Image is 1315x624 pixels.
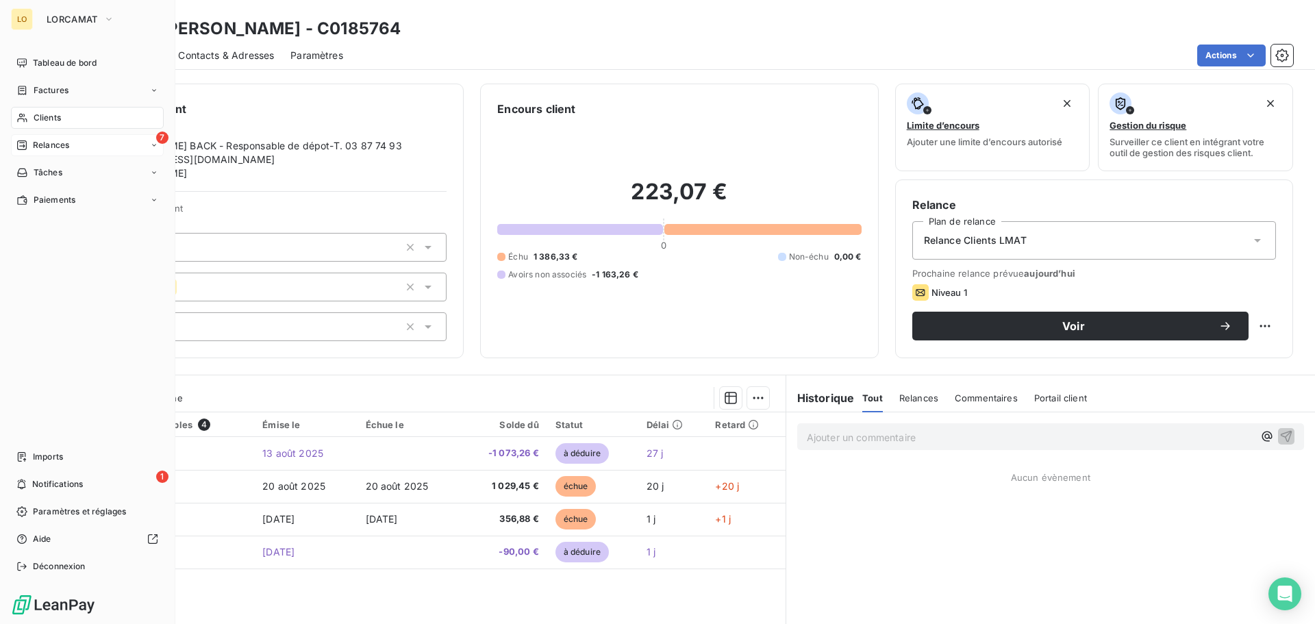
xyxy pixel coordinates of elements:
[33,533,51,545] span: Aide
[107,419,246,431] div: Pièces comptables
[1197,45,1266,66] button: Actions
[33,57,97,69] span: Tableau de bord
[156,132,168,144] span: 7
[862,392,883,403] span: Tout
[497,178,861,219] h2: 223,07 €
[107,139,447,166] span: [PERSON_NAME] BACK - Responsable de dépot-T. 03 87 74 93 [EMAIL_ADDRESS][DOMAIN_NAME]
[647,546,655,558] span: 1 j
[497,101,575,117] h6: Encours client
[1110,136,1281,158] span: Surveiller ce client en intégrant votre outil de gestion des risques client.
[508,269,586,281] span: Avoirs non associés
[1024,268,1075,279] span: aujourd’hui
[1268,577,1301,610] div: Open Intercom Messenger
[924,234,1027,247] span: Relance Clients LMAT
[33,451,63,463] span: Imports
[110,203,447,222] span: Propriétés Client
[32,478,83,490] span: Notifications
[262,480,325,492] span: 20 août 2025
[907,136,1062,147] span: Ajouter une limite d’encours autorisé
[468,512,539,526] span: 356,88 €
[156,471,168,483] span: 1
[592,269,638,281] span: -1 163,26 €
[1011,472,1090,483] span: Aucun évènement
[1098,84,1293,171] button: Gestion du risqueSurveiller ce client en intégrant votre outil de gestion des risques client.
[786,390,855,406] h6: Historique
[83,101,447,117] h6: Informations client
[34,112,61,124] span: Clients
[33,139,69,151] span: Relances
[789,251,829,263] span: Non-échu
[1034,392,1087,403] span: Portail client
[534,251,578,263] span: 1 386,33 €
[262,513,295,525] span: [DATE]
[198,419,210,431] span: 4
[834,251,862,263] span: 0,00 €
[468,419,539,430] div: Solde dû
[955,392,1018,403] span: Commentaires
[912,268,1276,279] span: Prochaine relance prévue
[34,194,75,206] span: Paiements
[468,479,539,493] span: 1 029,45 €
[262,419,349,430] div: Émise le
[177,281,188,293] input: Ajouter une valeur
[178,49,274,62] span: Contacts & Adresses
[33,506,126,518] span: Paramètres et réglages
[47,14,98,25] span: LORCAMAT
[262,447,323,459] span: 13 août 2025
[11,8,33,30] div: LO
[34,84,68,97] span: Factures
[33,560,86,573] span: Déconnexion
[290,49,343,62] span: Paramètres
[555,542,609,562] span: à déduire
[929,321,1218,332] span: Voir
[931,287,967,298] span: Niveau 1
[647,447,664,459] span: 27 j
[715,419,777,430] div: Retard
[647,480,664,492] span: 20 j
[715,513,731,525] span: +1 j
[121,16,401,41] h3: DOR [PERSON_NAME] - C0185764
[912,197,1276,213] h6: Relance
[555,476,597,497] span: échue
[262,546,295,558] span: [DATE]
[899,392,938,403] span: Relances
[34,166,62,179] span: Tâches
[11,594,96,616] img: Logo LeanPay
[555,419,630,430] div: Statut
[366,513,398,525] span: [DATE]
[555,509,597,529] span: échue
[468,545,539,559] span: -90,00 €
[715,480,739,492] span: +20 j
[647,419,699,430] div: Délai
[907,120,979,131] span: Limite d’encours
[1110,120,1186,131] span: Gestion du risque
[468,447,539,460] span: -1 073,26 €
[11,528,164,550] a: Aide
[661,240,666,251] span: 0
[366,480,429,492] span: 20 août 2025
[647,513,655,525] span: 1 j
[555,443,609,464] span: à déduire
[895,84,1090,171] button: Limite d’encoursAjouter une limite d’encours autorisé
[366,419,452,430] div: Échue le
[912,312,1249,340] button: Voir
[508,251,528,263] span: Échu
